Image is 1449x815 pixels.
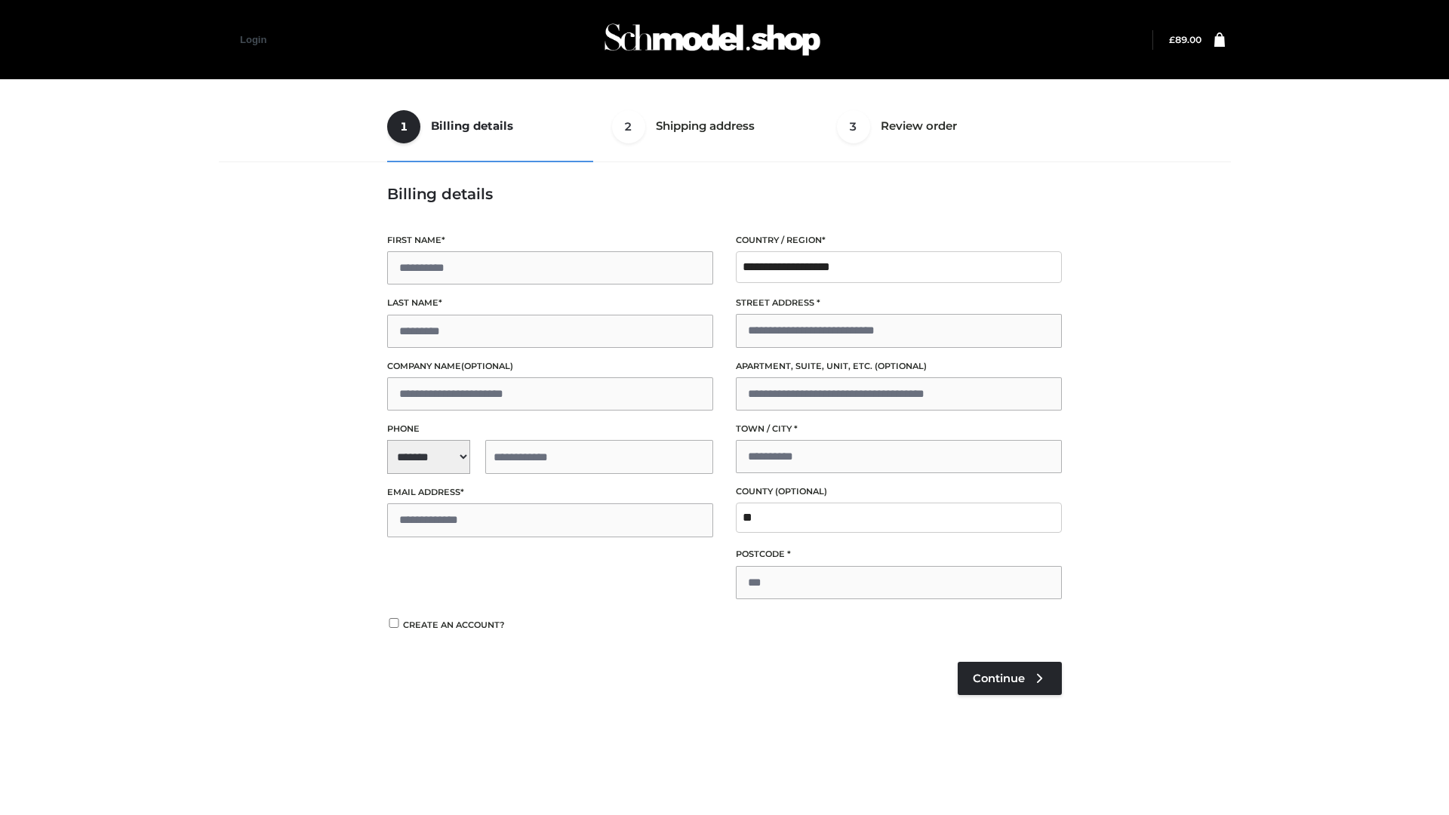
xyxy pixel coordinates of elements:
[1169,34,1201,45] bdi: 89.00
[736,296,1062,310] label: Street address
[387,233,713,248] label: First name
[1169,34,1175,45] span: £
[736,359,1062,374] label: Apartment, suite, unit, etc.
[958,662,1062,695] a: Continue
[403,620,505,630] span: Create an account?
[736,233,1062,248] label: Country / Region
[387,422,713,436] label: Phone
[461,361,513,371] span: (optional)
[1169,34,1201,45] a: £89.00
[387,618,401,628] input: Create an account?
[240,34,266,45] a: Login
[387,185,1062,203] h3: Billing details
[387,485,713,500] label: Email address
[736,484,1062,499] label: County
[875,361,927,371] span: (optional)
[973,672,1025,685] span: Continue
[599,10,826,69] img: Schmodel Admin 964
[736,422,1062,436] label: Town / City
[736,547,1062,561] label: Postcode
[387,359,713,374] label: Company name
[775,486,827,497] span: (optional)
[387,296,713,310] label: Last name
